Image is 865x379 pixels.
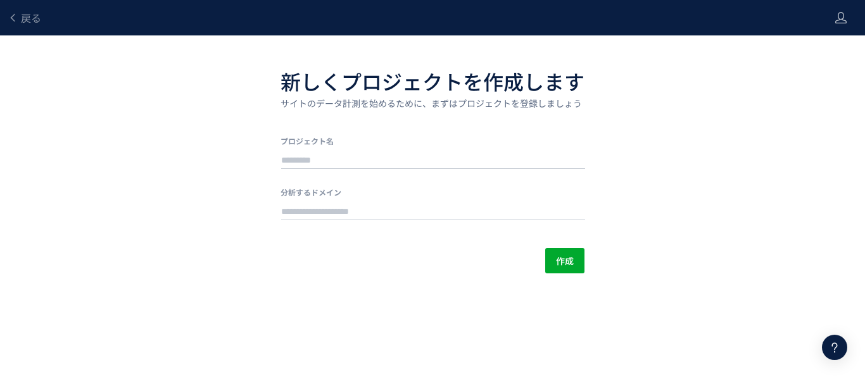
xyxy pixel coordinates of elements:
[281,135,584,146] label: プロジェクト名
[545,248,584,273] button: 作成
[556,248,574,273] span: 作成
[281,187,584,197] label: 分析するドメイン
[281,66,584,96] h1: 新しくプロジェクトを作成します
[21,10,41,25] span: 戻る
[281,96,584,110] p: サイトのデータ計測を始めるために、まずはプロジェクトを登録しましょう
